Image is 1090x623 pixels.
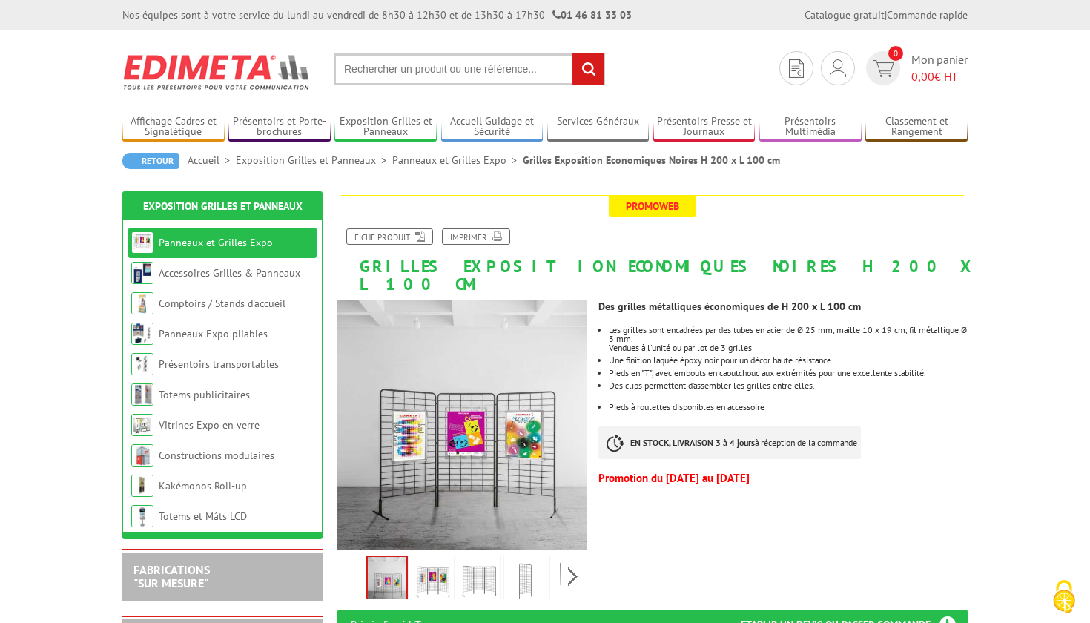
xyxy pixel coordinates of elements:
a: Totems et Mâts LCD [159,510,247,523]
a: Présentoirs Presse et Journaux [653,115,756,139]
a: Services Généraux [547,115,650,139]
img: Totems et Mâts LCD [131,505,153,527]
img: Présentoirs transportables [131,353,153,375]
span: 0 [888,46,903,61]
img: grilles_exposition_economiques_216316_216306_216016_216116.jpg [368,557,406,603]
img: Totems publicitaires [131,383,153,406]
input: Rechercher un produit ou une référence... [334,53,605,85]
a: Comptoirs / Stands d'accueil [159,297,285,310]
strong: 01 46 81 33 03 [552,8,632,22]
a: Exposition Grilles et Panneaux [334,115,437,139]
a: Accueil [188,154,236,167]
img: Panneaux et Grilles Expo [131,231,153,254]
span: Next [566,564,580,589]
li: Pieds en "T", avec embouts en caoutchouc aux extrémités pour une excellente stabilité. [609,369,968,378]
img: Cookies (fenêtre modale) [1046,578,1083,616]
button: Cookies (fenêtre modale) [1038,573,1090,623]
img: grilles_exposition_economiques_noires_200x100cm_216316_5.jpg [553,558,589,604]
a: Commande rapide [887,8,968,22]
img: grilles_exposition_economiques_216316_216306_216016_216116.jpg [337,300,587,550]
p: Les grilles sont encadrées par des tubes en acier de Ø 25 mm, maille 10 x 19 cm, fil métallique Ø... [609,326,968,343]
a: Vitrines Expo en verre [159,418,260,432]
img: Comptoirs / Stands d'accueil [131,292,153,314]
strong: Des grilles métalliques économiques de H 200 x L 100 cm [598,300,861,313]
a: Totems publicitaires [159,388,250,401]
a: Kakémonos Roll-up [159,479,247,492]
span: Mon panier [911,51,968,85]
img: lot_3_grilles_pieds_complets_216316.jpg [461,558,497,604]
div: | [805,7,968,22]
li: Grilles Exposition Economiques Noires H 200 x L 100 cm [523,153,780,168]
a: Présentoirs et Porte-brochures [228,115,331,139]
img: Kakémonos Roll-up [131,475,153,497]
p: à réception de la commande [598,426,861,459]
img: Accessoires Grilles & Panneaux [131,262,153,284]
a: Affichage Cadres et Signalétique [122,115,225,139]
a: Constructions modulaires [159,449,274,462]
li: Pieds à roulettes disponibles en accessoire [609,403,968,412]
img: devis rapide [873,60,894,77]
span: Promoweb [609,196,696,217]
input: rechercher [572,53,604,85]
img: Constructions modulaires [131,444,153,467]
a: Présentoirs transportables [159,357,279,371]
img: Vitrines Expo en verre [131,414,153,436]
img: grilles_exposition_economiques_noires_200x100cm_216316_4.jpg [507,558,543,604]
a: devis rapide 0 Mon panier 0,00€ HT [862,51,968,85]
p: Vendues à l'unité ou par lot de 3 grilles [609,343,968,352]
li: Une finition laquée époxy noir pour un décor haute résistance. [609,356,968,365]
span: € HT [911,68,968,85]
a: Accueil Guidage et Sécurité [441,115,544,139]
p: Des clips permettent d’assembler les grilles entre elles. [609,381,968,390]
img: Edimeta [122,44,311,99]
p: Promotion du [DATE] au [DATE] [598,474,968,483]
span: 0,00 [911,69,934,84]
a: Fiche produit [346,228,433,245]
div: Nos équipes sont à votre service du lundi au vendredi de 8h30 à 12h30 et de 13h30 à 17h30 [122,7,632,22]
a: Accessoires Grilles & Panneaux [159,266,300,280]
img: devis rapide [789,59,804,78]
a: Exposition Grilles et Panneaux [143,200,303,213]
strong: EN STOCK, LIVRAISON 3 à 4 jours [630,437,755,448]
a: Panneaux et Grilles Expo [159,236,273,249]
a: Exposition Grilles et Panneaux [236,154,392,167]
a: Imprimer [442,228,510,245]
a: Présentoirs Multimédia [759,115,862,139]
a: Catalogue gratuit [805,8,885,22]
img: Panneaux Expo pliables [131,323,153,345]
img: devis rapide [830,59,846,77]
a: Retour [122,153,179,169]
a: Classement et Rangement [865,115,968,139]
img: panneaux_et_grilles_216316.jpg [415,558,451,604]
a: Panneaux Expo pliables [159,327,268,340]
a: Panneaux et Grilles Expo [392,154,523,167]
